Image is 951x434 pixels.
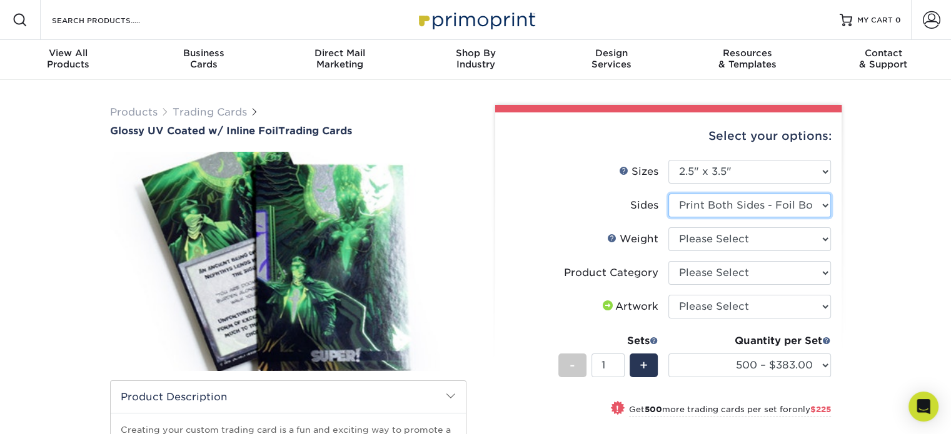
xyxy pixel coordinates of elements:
a: Products [110,106,158,118]
img: Primoprint [413,6,538,33]
small: Get more trading cards per set for [629,405,831,417]
div: Services [543,47,679,70]
div: Sides [630,198,658,213]
a: Direct MailMarketing [272,40,408,80]
iframe: Google Customer Reviews [3,396,106,430]
h2: Product Description [111,381,466,413]
a: Trading Cards [173,106,247,118]
span: Shop By [408,47,543,59]
span: Direct Mail [272,47,408,59]
span: $225 [810,405,831,414]
span: MY CART [857,15,893,26]
div: Industry [408,47,543,70]
div: Sets [558,333,658,348]
img: Glossy UV Coated w/ Inline Foil 01 [110,138,466,384]
span: Contact [815,47,951,59]
h1: Trading Cards [110,125,466,137]
span: Glossy UV Coated w/ Inline Foil [110,125,278,137]
a: Resources& Templates [679,40,815,80]
div: Marketing [272,47,408,70]
div: Sizes [619,164,658,179]
a: DesignServices [543,40,679,80]
a: Shop ByIndustry [408,40,543,80]
span: - [570,356,575,375]
a: BusinessCards [136,40,271,80]
span: ! [616,402,619,415]
span: Resources [679,47,815,59]
div: Quantity per Set [668,333,831,348]
span: 0 [895,16,901,24]
span: Design [543,47,679,59]
div: Weight [607,232,658,247]
div: & Support [815,47,951,70]
div: Artwork [600,299,658,314]
div: Cards [136,47,271,70]
a: Contact& Support [815,40,951,80]
span: only [792,405,831,414]
div: Select your options: [505,112,832,160]
div: Product Category [564,265,658,280]
input: SEARCH PRODUCTS..... [51,12,173,27]
div: Open Intercom Messenger [908,392,938,422]
div: & Templates [679,47,815,70]
strong: 500 [645,405,662,414]
span: + [640,356,648,375]
span: Business [136,47,271,59]
a: Glossy UV Coated w/ Inline FoilTrading Cards [110,125,466,137]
